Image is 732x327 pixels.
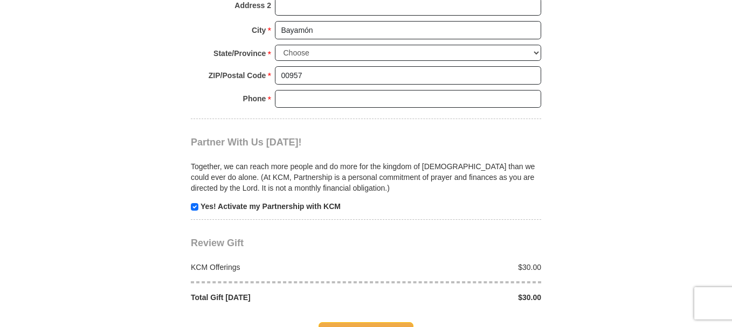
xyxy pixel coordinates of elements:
[243,91,266,106] strong: Phone
[191,137,302,148] span: Partner With Us [DATE]!
[191,161,541,193] p: Together, we can reach more people and do more for the kingdom of [DEMOGRAPHIC_DATA] than we coul...
[185,262,367,273] div: KCM Offerings
[252,23,266,38] strong: City
[213,46,266,61] strong: State/Province
[366,262,547,273] div: $30.00
[185,292,367,303] div: Total Gift [DATE]
[191,238,244,248] span: Review Gift
[366,292,547,303] div: $30.00
[201,202,341,211] strong: Yes! Activate my Partnership with KCM
[209,68,266,83] strong: ZIP/Postal Code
